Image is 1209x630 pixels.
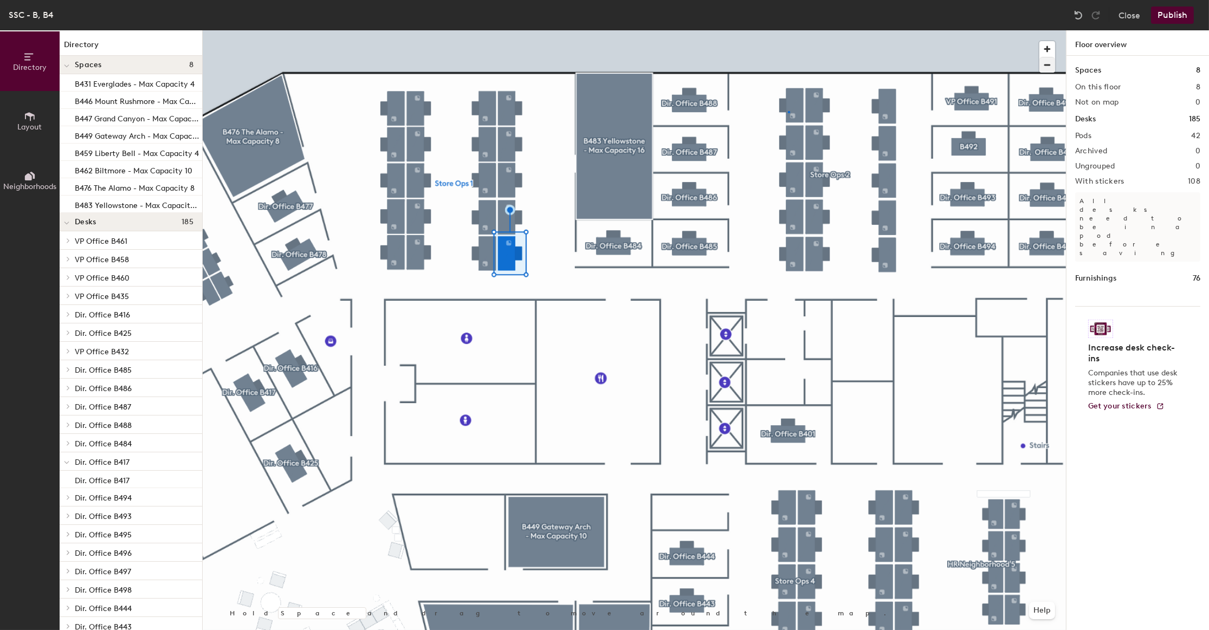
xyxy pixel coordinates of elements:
span: Dir. Office B485 [75,366,132,375]
h1: 8 [1196,64,1200,76]
span: 185 [182,218,193,226]
a: Get your stickers [1088,402,1165,411]
span: Dir. Office B486 [75,384,132,393]
p: B449 Gateway Arch - Max Capacity 10 [75,128,200,141]
span: Get your stickers [1088,401,1152,411]
button: Close [1119,7,1140,24]
button: Publish [1151,7,1194,24]
img: Redo [1090,10,1101,21]
p: All desks need to be in a pod before saving [1075,192,1200,262]
h1: Directory [60,39,202,56]
h2: 0 [1195,98,1200,107]
p: Dir. Office B417 [75,473,130,485]
span: Dir. Office B444 [75,604,132,613]
img: Undo [1073,10,1084,21]
span: Dir. Office B425 [75,329,132,338]
span: Dir. Office B495 [75,530,132,540]
h1: Desks [1075,113,1096,125]
span: Dir. Office B493 [75,512,132,521]
h2: 108 [1188,177,1200,186]
h4: Increase desk check-ins [1088,342,1181,364]
h1: Floor overview [1066,30,1209,56]
p: Companies that use desk stickers have up to 25% more check-ins. [1088,368,1181,398]
div: SSC - B, B4 [9,8,54,22]
p: B459 Liberty Bell - Max Capacity 4 [75,146,199,158]
span: VP Office B432 [75,347,129,356]
h2: With stickers [1075,177,1124,186]
button: Help [1029,602,1055,619]
span: Directory [13,63,47,72]
span: Dir. Office B494 [75,493,132,503]
span: Dir. Office B496 [75,549,132,558]
span: 8 [189,61,193,69]
h1: 185 [1189,113,1200,125]
span: Dir. Office B497 [75,567,131,576]
span: VP Office B458 [75,255,129,264]
span: Dir. Office B484 [75,439,132,449]
span: Dir. Office B498 [75,586,132,595]
h2: 8 [1196,83,1200,92]
span: Dir. Office B416 [75,310,130,320]
h2: Pods [1075,132,1091,140]
span: VP Office B435 [75,292,129,301]
span: Neighborhoods [3,182,56,191]
span: Dir. Office B417 [75,458,130,467]
h2: Not on map [1075,98,1119,107]
p: B431 Everglades - Max Capacity 4 [75,76,195,89]
p: B447 Grand Canyon - Max Capacity 14 [75,111,200,124]
h2: Archived [1075,147,1107,155]
h2: Ungrouped [1075,162,1115,171]
span: Dir. Office B488 [75,421,132,430]
h2: 0 [1195,147,1200,155]
p: B476 The Alamo - Max Capacity 8 [75,180,195,193]
h1: 76 [1193,272,1200,284]
span: VP Office B460 [75,274,130,283]
span: VP Office B461 [75,237,127,246]
h2: 42 [1191,132,1200,140]
p: B462 Biltmore - Max Capacity 10 [75,163,192,176]
span: Dir. Office B487 [75,402,131,412]
h2: On this floor [1075,83,1121,92]
p: B483 Yellowstone - Max Capacity 16 [75,198,200,210]
h2: 0 [1195,162,1200,171]
h1: Spaces [1075,64,1101,76]
h1: Furnishings [1075,272,1116,284]
img: Sticker logo [1088,320,1113,338]
span: Spaces [75,61,102,69]
p: B446 Mount Rushmore - Max Capacity 8 [75,94,200,106]
span: Layout [18,122,42,132]
span: Desks [75,218,96,226]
